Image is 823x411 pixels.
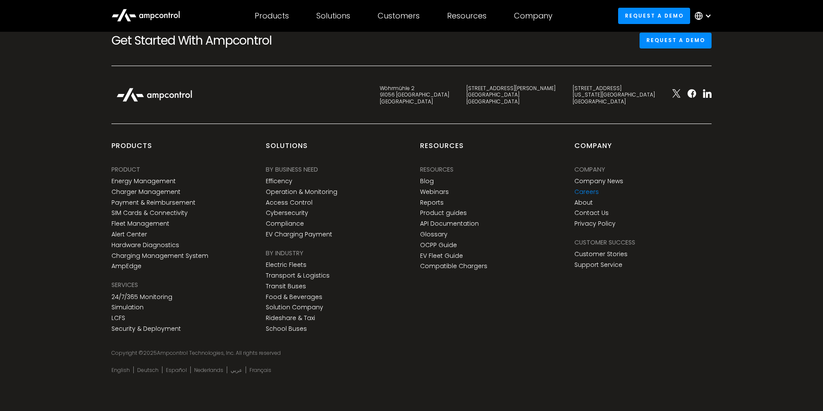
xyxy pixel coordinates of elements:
div: Wöhrmühle 2 91056 [GEOGRAPHIC_DATA] [GEOGRAPHIC_DATA] [380,85,449,105]
a: SIM Cards & Connectivity [111,209,188,217]
a: AmpEdge [111,263,141,270]
a: Careers [574,188,599,196]
div: Resources [420,165,454,174]
a: Cybersecurity [266,209,308,217]
a: Electric Fleets [266,261,306,269]
a: Privacy Policy [574,220,616,227]
a: Blog [420,178,434,185]
a: Fleet Management [111,220,169,227]
a: Français [249,367,271,374]
div: BY INDUSTRY [266,248,303,258]
a: English [111,367,130,374]
div: Solutions [316,11,350,21]
div: [STREET_ADDRESS] [US_STATE][GEOGRAPHIC_DATA] [GEOGRAPHIC_DATA] [573,85,655,105]
a: Contact Us [574,209,609,217]
a: 24/7/365 Monitoring [111,293,172,301]
a: LCFS [111,314,125,322]
div: Products [255,11,289,21]
a: عربي [231,367,242,374]
a: Security & Deployment [111,325,181,332]
a: API Documentation [420,220,479,227]
div: products [111,141,152,157]
h2: Get Started With Ampcontrol [111,33,300,48]
a: Deutsch [137,367,159,374]
a: EV Fleet Guide [420,252,463,260]
a: Access Control [266,199,312,206]
a: Hardware Diagnostics [111,242,179,249]
div: SERVICES [111,280,138,290]
a: Charger Management [111,188,180,196]
div: [STREET_ADDRESS][PERSON_NAME] [GEOGRAPHIC_DATA] [GEOGRAPHIC_DATA] [466,85,556,105]
a: Request a demo [618,8,690,24]
div: Solutions [266,141,308,157]
a: Simulation [111,304,144,311]
div: Company [574,165,605,174]
div: PRODUCT [111,165,140,174]
a: Operation & Monitoring [266,188,337,196]
a: OCPP Guide [420,242,457,249]
div: Company [514,11,553,21]
div: Customers [378,11,420,21]
div: Customer success [574,238,635,247]
div: Resources [447,11,487,21]
a: Payment & Reimbursement [111,199,195,206]
a: EV Charging Payment [266,231,332,238]
a: Transport & Logistics [266,272,330,279]
a: Alert Center [111,231,147,238]
a: Glossary [420,231,448,238]
div: BY BUSINESS NEED [266,165,318,174]
a: Transit Buses [266,283,306,290]
div: Company [574,141,612,157]
a: Nederlands [194,367,223,374]
a: Energy Management [111,178,176,185]
div: Resources [420,141,464,157]
span: 2025 [143,349,157,357]
a: Efficency [266,178,292,185]
a: School Buses [266,325,307,332]
a: Reports [420,199,444,206]
a: About [574,199,593,206]
a: Solution Company [266,304,323,311]
a: Rideshare & Taxi [266,314,315,322]
a: Request a demo [640,33,712,48]
a: Support Service [574,261,622,269]
a: Compatible Chargers [420,263,487,270]
a: Product guides [420,209,467,217]
a: Food & Beverages [266,293,322,301]
a: Company News [574,178,623,185]
div: Copyright © Ampcontrol Technologies, Inc. All rights reserved [111,350,712,357]
img: Ampcontrol Logo [111,83,197,106]
a: Compliance [266,220,304,227]
a: Customer Stories [574,251,628,258]
a: Charging Management System [111,252,208,260]
a: Webinars [420,188,449,196]
a: Español [166,367,187,374]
